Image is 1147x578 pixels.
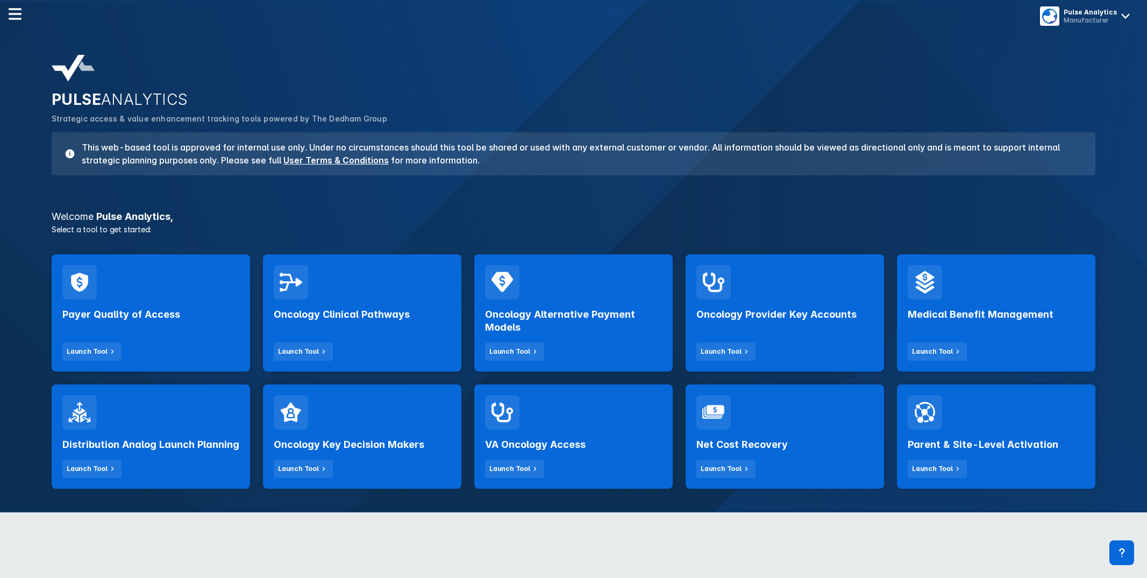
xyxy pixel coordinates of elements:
[45,224,1102,235] p: Select a tool to get started:
[45,212,1102,222] h3: Pulse Analytics ,
[489,464,530,474] div: Launch Tool
[274,342,333,361] button: Launch Tool
[52,90,1095,109] h2: PULSE
[62,438,239,451] h2: Distribution Analog Launch Planning
[101,90,188,109] span: ANALYTICS
[485,438,586,451] h2: VA Oncology Access
[474,384,673,489] a: VA Oncology AccessLaunch Tool
[52,55,95,82] img: pulse-analytics-logo
[686,384,884,489] a: Net Cost RecoveryLaunch Tool
[52,384,250,489] a: Distribution Analog Launch PlanningLaunch Tool
[908,460,967,478] button: Launch Tool
[62,308,180,321] h2: Payer Quality of Access
[912,464,953,474] div: Launch Tool
[696,438,788,451] h2: Net Cost Recovery
[278,464,319,474] div: Launch Tool
[278,347,319,356] div: Launch Tool
[908,308,1053,321] h2: Medical Benefit Management
[75,141,1082,167] h3: This web-based tool is approved for internal use only. Under no circumstances should this tool be...
[485,460,544,478] button: Launch Tool
[696,460,756,478] button: Launch Tool
[897,254,1095,372] a: Medical Benefit ManagementLaunch Tool
[485,342,544,361] button: Launch Tool
[696,308,857,321] h2: Oncology Provider Key Accounts
[52,113,1095,125] p: Strategic access & value enhancement tracking tools powered by The Dedham Group
[67,464,108,474] div: Launch Tool
[1042,9,1057,24] img: menu button
[701,347,742,356] div: Launch Tool
[701,464,742,474] div: Launch Tool
[1064,8,1117,16] div: Pulse Analytics
[1064,16,1117,24] div: Manufacturer
[283,155,389,166] a: User Terms & Conditions
[67,347,108,356] div: Launch Tool
[62,342,122,361] button: Launch Tool
[9,8,22,20] img: menu--horizontal.svg
[696,342,756,361] button: Launch Tool
[52,211,94,222] span: Welcome
[474,254,673,372] a: Oncology Alternative Payment ModelsLaunch Tool
[686,254,884,372] a: Oncology Provider Key AccountsLaunch Tool
[897,384,1095,489] a: Parent & Site-Level ActivationLaunch Tool
[485,308,662,334] h2: Oncology Alternative Payment Models
[489,347,530,356] div: Launch Tool
[274,460,333,478] button: Launch Tool
[274,438,424,451] h2: Oncology Key Decision Makers
[274,308,410,321] h2: Oncology Clinical Pathways
[1109,540,1134,565] div: Contact Support
[912,347,953,356] div: Launch Tool
[908,342,967,361] button: Launch Tool
[908,438,1058,451] h2: Parent & Site-Level Activation
[62,460,122,478] button: Launch Tool
[263,384,461,489] a: Oncology Key Decision MakersLaunch Tool
[263,254,461,372] a: Oncology Clinical PathwaysLaunch Tool
[52,254,250,372] a: Payer Quality of AccessLaunch Tool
